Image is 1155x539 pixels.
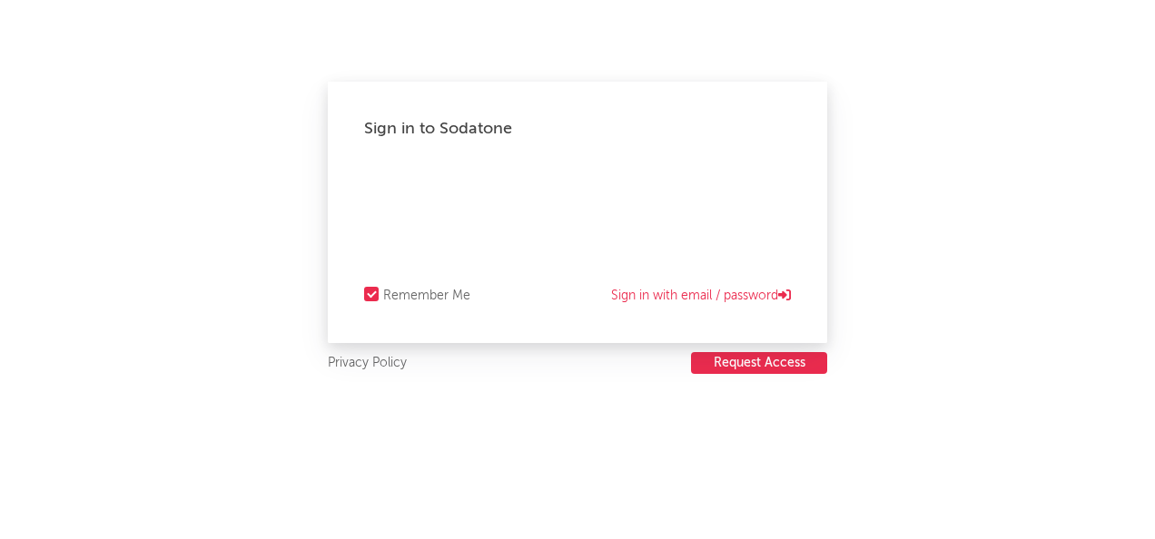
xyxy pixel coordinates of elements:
a: Sign in with email / password [611,285,791,307]
a: Privacy Policy [328,352,407,375]
div: Remember Me [383,285,470,307]
a: Request Access [691,352,827,375]
div: Sign in to Sodatone [364,118,791,140]
button: Request Access [691,352,827,374]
